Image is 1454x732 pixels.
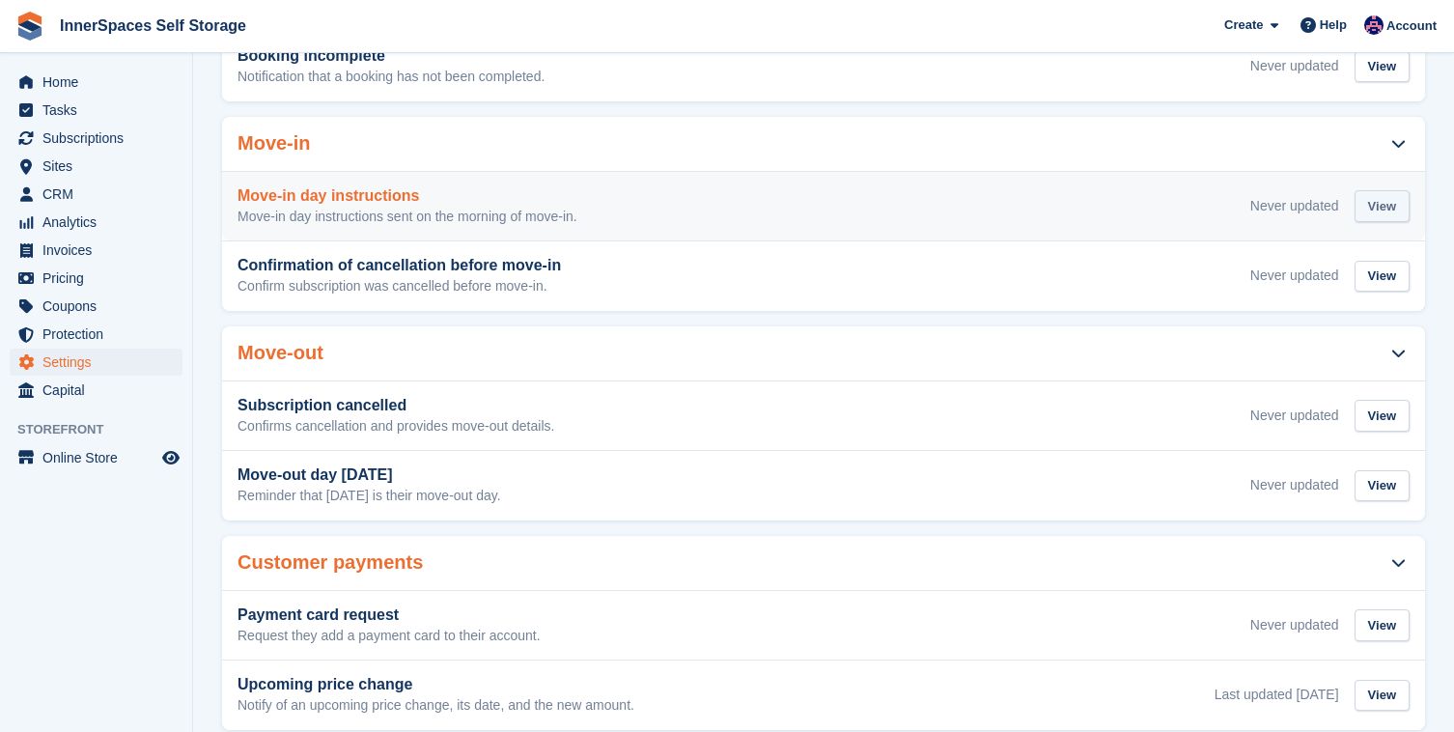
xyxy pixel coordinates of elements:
span: Online Store [42,444,158,471]
a: Subscription cancelled Confirms cancellation and provides move-out details. Never updated View [222,381,1425,451]
h3: Move-in day instructions [238,187,577,205]
h2: Move-in [238,132,311,155]
a: menu [10,265,182,292]
h2: Move-out [238,342,323,364]
a: Payment card request Request they add a payment card to their account. Never updated View [222,591,1425,661]
a: menu [10,209,182,236]
span: Create [1224,15,1263,35]
a: menu [10,237,182,264]
h3: Move-out day [DATE] [238,466,501,484]
a: Preview store [159,446,182,469]
p: Notify of an upcoming price change, its date, and the new amount. [238,697,634,715]
img: stora-icon-8386f47178a22dfd0bd8f6a31ec36ba5ce8667c1dd55bd0f319d3a0aa187defe.svg [15,12,44,41]
span: Home [42,69,158,96]
h3: Booking incomplete [238,47,545,65]
a: menu [10,181,182,208]
span: Capital [42,377,158,404]
div: View [1355,261,1410,293]
span: Analytics [42,209,158,236]
h3: Confirmation of cancellation before move-in [238,257,561,274]
a: menu [10,69,182,96]
span: Account [1386,16,1437,36]
a: Upcoming price change Notify of an upcoming price change, its date, and the new amount. Last upda... [222,661,1425,730]
a: Confirmation of cancellation before move-in Confirm subscription was cancelled before move-in. Ne... [222,241,1425,311]
p: Confirms cancellation and provides move-out details. [238,418,554,436]
div: Never updated [1250,266,1339,286]
div: Last updated [DATE] [1215,685,1339,705]
div: View [1355,400,1410,432]
div: Never updated [1250,196,1339,216]
span: Protection [42,321,158,348]
span: Coupons [42,293,158,320]
a: menu [10,349,182,376]
span: Settings [42,349,158,376]
span: Tasks [42,97,158,124]
span: Sites [42,153,158,180]
p: Notification that a booking has not been completed. [238,69,545,86]
div: View [1355,680,1410,712]
div: Never updated [1250,475,1339,495]
a: menu [10,377,182,404]
span: Storefront [17,420,192,439]
p: Move-in day instructions sent on the morning of move-in. [238,209,577,226]
a: menu [10,444,182,471]
span: Help [1320,15,1347,35]
a: Move-in day instructions Move-in day instructions sent on the morning of move-in. Never updated View [222,172,1425,241]
div: Never updated [1250,56,1339,76]
h3: Payment card request [238,606,541,624]
h2: Customer payments [238,551,423,574]
div: Never updated [1250,406,1339,426]
a: menu [10,153,182,180]
div: View [1355,190,1410,222]
a: menu [10,321,182,348]
a: Booking incomplete Notification that a booking has not been completed. Never updated View [222,32,1425,101]
div: Never updated [1250,615,1339,635]
a: Move-out day [DATE] Reminder that [DATE] is their move-out day. Never updated View [222,451,1425,521]
a: menu [10,293,182,320]
p: Reminder that [DATE] is their move-out day. [238,488,501,505]
div: View [1355,609,1410,641]
h3: Upcoming price change [238,676,634,693]
p: Confirm subscription was cancelled before move-in. [238,278,561,296]
span: Pricing [42,265,158,292]
img: Dominic Hampson [1364,15,1384,35]
a: menu [10,125,182,152]
h3: Subscription cancelled [238,397,554,414]
span: Invoices [42,237,158,264]
span: CRM [42,181,158,208]
a: menu [10,97,182,124]
a: InnerSpaces Self Storage [52,10,254,42]
p: Request they add a payment card to their account. [238,628,541,645]
div: View [1355,470,1410,502]
span: Subscriptions [42,125,158,152]
div: View [1355,51,1410,83]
